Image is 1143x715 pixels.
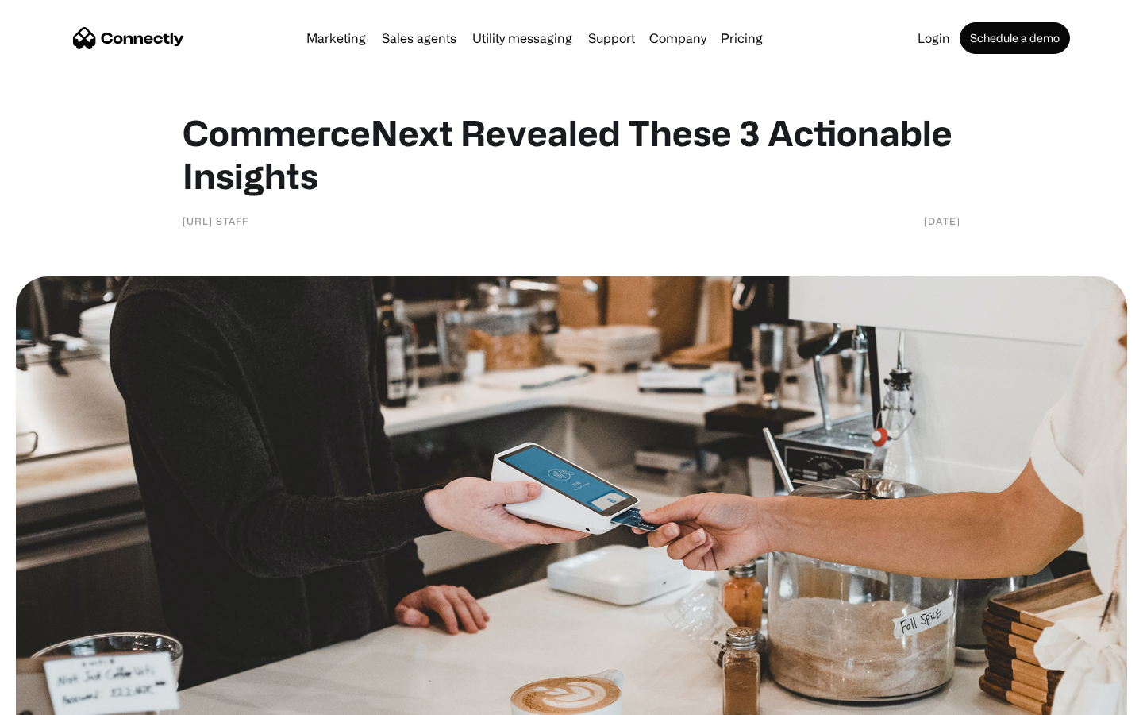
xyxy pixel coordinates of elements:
[183,111,960,197] h1: CommerceNext Revealed These 3 Actionable Insights
[300,32,372,44] a: Marketing
[183,213,248,229] div: [URL] Staff
[375,32,463,44] a: Sales agents
[16,687,95,709] aside: Language selected: English
[714,32,769,44] a: Pricing
[32,687,95,709] ul: Language list
[649,27,706,49] div: Company
[924,213,960,229] div: [DATE]
[960,22,1070,54] a: Schedule a demo
[582,32,641,44] a: Support
[466,32,579,44] a: Utility messaging
[911,32,956,44] a: Login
